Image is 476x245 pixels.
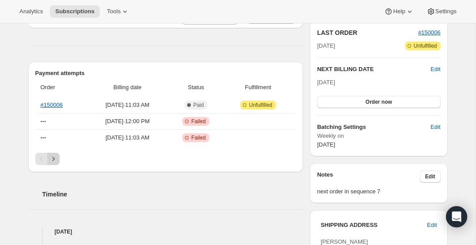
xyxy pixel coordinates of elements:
button: Edit [420,170,441,183]
button: Edit [422,218,442,232]
span: --- [41,118,46,124]
span: Edit [431,123,440,132]
h2: NEXT BILLING DATE [317,65,431,74]
button: Next [47,153,60,165]
h4: [DATE] [28,227,303,236]
span: [DATE] [317,41,335,50]
button: Help [379,5,419,18]
button: Order now [317,96,440,108]
button: Tools [102,5,135,18]
span: Unfulfilled [414,42,437,49]
span: --- [41,134,46,141]
h2: Payment attempts [35,69,296,78]
a: #150006 [41,102,63,108]
span: [DATE] [317,141,335,148]
span: Weekly on [317,132,440,140]
h2: Timeline [42,190,303,199]
h6: Batching Settings [317,123,431,132]
span: Status [172,83,220,92]
span: Paid [193,102,204,109]
span: [DATE] · 11:03 AM [89,133,166,142]
a: #150006 [418,29,441,36]
span: Settings [435,8,457,15]
h3: Notes [317,170,420,183]
span: Analytics [19,8,43,15]
span: [DATE] · 11:03 AM [89,101,166,109]
span: Help [393,8,405,15]
span: Edit [425,173,435,180]
span: Tools [107,8,121,15]
div: Open Intercom Messenger [446,206,467,227]
span: [DATE] [317,79,335,86]
span: Failed [191,134,206,141]
th: Order [35,78,86,97]
span: [DATE] · 12:00 PM [89,117,166,126]
span: Subscriptions [55,8,94,15]
span: Billing date [89,83,166,92]
span: Unfulfilled [249,102,272,109]
span: Order now [366,98,392,106]
span: Fulfillment [226,83,291,92]
button: Edit [431,65,440,74]
h3: SHIPPING ADDRESS [321,221,427,230]
h2: LAST ORDER [317,28,418,37]
span: Failed [191,118,206,125]
button: #150006 [418,28,441,37]
button: Settings [421,5,462,18]
button: Analytics [14,5,48,18]
span: next order in sequence 7 [317,187,440,196]
nav: Pagination [35,153,296,165]
button: Subscriptions [50,5,100,18]
button: Edit [425,120,446,134]
span: Edit [427,221,437,230]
